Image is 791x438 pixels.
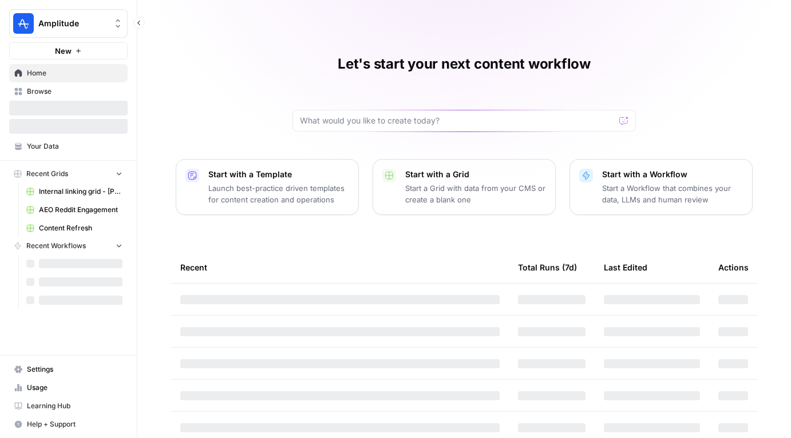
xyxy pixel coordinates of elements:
[176,159,359,215] button: Start with a TemplateLaunch best-practice driven templates for content creation and operations
[9,360,128,379] a: Settings
[21,201,128,219] a: AEO Reddit Engagement
[27,68,122,78] span: Home
[569,159,753,215] button: Start with a WorkflowStart a Workflow that combines your data, LLMs and human review
[9,9,128,38] button: Workspace: Amplitude
[27,383,122,393] span: Usage
[27,401,122,411] span: Learning Hub
[55,45,72,57] span: New
[9,64,128,82] a: Home
[602,182,743,205] p: Start a Workflow that combines your data, LLMs and human review
[39,186,122,197] span: Internal linking grid - [PERSON_NAME]
[21,219,128,237] a: Content Refresh
[9,379,128,397] a: Usage
[602,169,743,180] p: Start with a Workflow
[180,252,500,283] div: Recent
[9,397,128,415] a: Learning Hub
[338,55,591,73] h1: Let's start your next content workflow
[518,252,577,283] div: Total Runs (7d)
[300,115,615,126] input: What would you like to create today?
[208,182,349,205] p: Launch best-practice driven templates for content creation and operations
[9,415,128,433] button: Help + Support
[27,86,122,97] span: Browse
[39,205,122,215] span: AEO Reddit Engagement
[9,165,128,182] button: Recent Grids
[604,252,647,283] div: Last Edited
[27,141,122,152] span: Your Data
[38,18,108,29] span: Amplitude
[405,169,546,180] p: Start with a Grid
[405,182,546,205] p: Start a Grid with data from your CMS or create a blank one
[39,223,122,233] span: Content Refresh
[718,252,749,283] div: Actions
[26,241,86,251] span: Recent Workflows
[373,159,556,215] button: Start with a GridStart a Grid with data from your CMS or create a blank one
[27,364,122,375] span: Settings
[208,169,349,180] p: Start with a Template
[9,42,128,59] button: New
[9,237,128,254] button: Recent Workflows
[27,419,122,429] span: Help + Support
[13,13,34,34] img: Amplitude Logo
[21,182,128,201] a: Internal linking grid - [PERSON_NAME]
[26,169,68,179] span: Recent Grids
[9,137,128,156] a: Your Data
[9,82,128,101] a: Browse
